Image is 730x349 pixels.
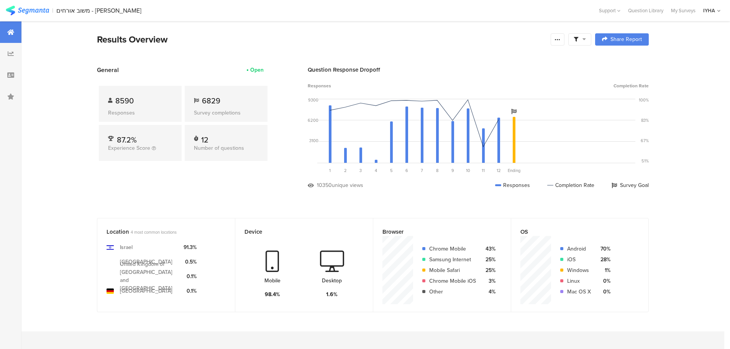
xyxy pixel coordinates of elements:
div: Survey completions [194,109,258,117]
div: 51% [641,158,649,164]
div: Mobile [264,277,281,285]
div: 28% [597,256,610,264]
div: 6200 [308,117,318,123]
div: Chrome Mobile iOS [429,277,476,285]
div: 98.4% [265,290,280,298]
div: 10350 [317,181,332,189]
div: Question Response Dropoff [308,66,649,74]
div: Responses [495,181,530,189]
div: iOS [567,256,591,264]
span: 7 [421,167,423,174]
span: Experience Score [108,144,150,152]
div: [GEOGRAPHIC_DATA] [120,287,172,295]
div: Survey Goal [612,181,649,189]
span: 4 [375,167,377,174]
div: 1% [597,266,610,274]
div: 0.1% [184,287,197,295]
div: Results Overview [97,33,547,46]
div: Device [244,228,351,236]
div: Windows [567,266,591,274]
span: 4 most common locations [131,229,177,235]
span: 12 [497,167,501,174]
div: unique views [332,181,363,189]
div: Completion Rate [547,181,594,189]
span: Responses [308,82,331,89]
div: 1.6% [326,290,338,298]
span: 6 [405,167,408,174]
span: 87.2% [117,134,137,146]
div: 9300 [308,97,318,103]
div: 12 [201,134,208,142]
span: Number of questions [194,144,244,152]
div: Israel [120,243,133,251]
span: Share Report [610,37,642,42]
div: Samsung Internet [429,256,476,264]
div: 70% [597,245,610,253]
i: Survey Goal [511,109,517,114]
span: 9 [451,167,454,174]
div: Other [429,288,476,296]
div: Support [599,5,620,16]
span: General [97,66,119,74]
div: Mac OS X [567,288,591,296]
div: 100% [639,97,649,103]
div: Desktop [322,277,342,285]
div: Open [250,66,264,74]
div: United Kingdom of [GEOGRAPHIC_DATA] and [GEOGRAPHIC_DATA] [120,260,177,292]
a: My Surveys [667,7,699,14]
div: OS [520,228,627,236]
div: IYHA [703,7,715,14]
span: 8590 [115,95,134,107]
div: 91.3% [184,243,197,251]
div: 3% [482,277,495,285]
span: 3 [359,167,362,174]
div: 0% [597,277,610,285]
span: 6829 [202,95,220,107]
div: 67% [641,138,649,144]
span: Completion Rate [614,82,649,89]
span: 11 [482,167,485,174]
span: 8 [436,167,438,174]
a: Question Library [624,7,667,14]
div: 25% [482,266,495,274]
div: Android [567,245,591,253]
span: 10 [466,167,470,174]
div: Location [107,228,213,236]
div: Linux [567,277,591,285]
div: 4% [482,288,495,296]
div: 43% [482,245,495,253]
span: 1 [329,167,331,174]
div: 0.1% [184,272,197,280]
div: 83% [641,117,649,123]
div: Chrome Mobile [429,245,476,253]
img: segmanta logo [6,6,49,15]
span: 5 [390,167,393,174]
div: 3100 [309,138,318,144]
div: Mobile Safari [429,266,476,274]
div: Responses [108,109,172,117]
div: משוב אורחים - [PERSON_NAME] [56,7,141,14]
div: Browser [382,228,489,236]
div: 25% [482,256,495,264]
div: [GEOGRAPHIC_DATA] [120,258,172,266]
div: Ending [506,167,522,174]
div: 0.5% [184,258,197,266]
div: | [52,6,53,15]
div: 0% [597,288,610,296]
span: 2 [344,167,347,174]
